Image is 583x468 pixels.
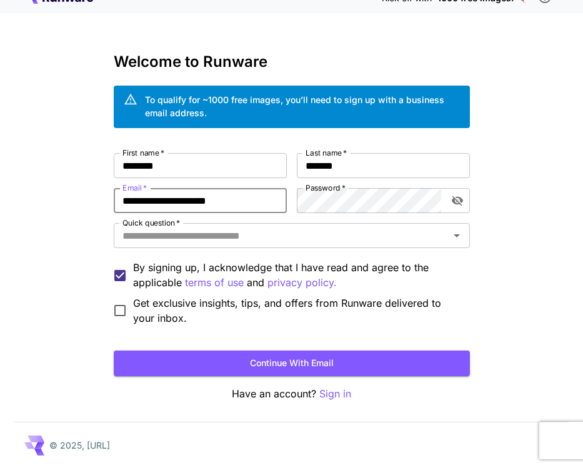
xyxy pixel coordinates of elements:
[267,275,337,291] button: By signing up, I acknowledge that I have read and agree to the applicable terms of use and
[133,296,460,326] span: Get exclusive insights, tips, and offers from Runware delivered to your inbox.
[306,147,347,158] label: Last name
[122,217,180,228] label: Quick question
[114,351,470,376] button: Continue with email
[446,189,469,212] button: toggle password visibility
[122,182,147,193] label: Email
[114,386,470,402] p: Have an account?
[145,93,460,119] div: To qualify for ~1000 free images, you’ll need to sign up with a business email address.
[306,182,346,193] label: Password
[448,227,466,244] button: Open
[122,147,164,158] label: First name
[133,260,460,291] p: By signing up, I acknowledge that I have read and agree to the applicable and
[185,275,244,291] button: By signing up, I acknowledge that I have read and agree to the applicable and privacy policy.
[319,386,351,402] button: Sign in
[114,53,470,71] h3: Welcome to Runware
[267,275,337,291] p: privacy policy.
[49,439,110,452] p: © 2025, [URL]
[185,275,244,291] p: terms of use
